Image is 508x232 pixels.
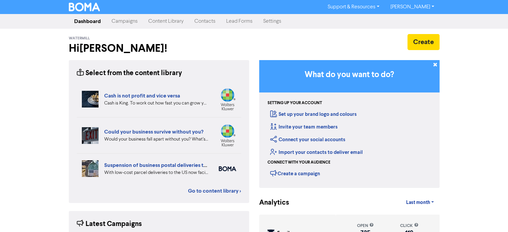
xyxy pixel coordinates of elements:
div: Setting up your account [268,100,322,106]
a: Support & Resources [322,2,385,12]
div: click [400,223,418,229]
a: Connect your social accounts [270,137,345,143]
div: Getting Started in BOMA [259,60,440,188]
a: Last month [400,196,439,209]
a: Campaigns [106,15,143,28]
div: Create a campaign [270,168,320,178]
span: Watermill [69,36,90,41]
h2: Hi [PERSON_NAME] ! [69,42,249,55]
button: Create [407,34,440,50]
div: Cash is King. To work out how fast you can grow your business, you need to look at your projected... [104,100,209,107]
div: open [357,223,374,229]
div: Latest Campaigns [77,219,142,229]
a: Lead Forms [221,15,258,28]
a: Cash is not profit and vice versa [104,92,180,99]
a: Could your business survive without you? [104,129,203,135]
a: Settings [258,15,287,28]
a: Contacts [189,15,221,28]
img: boma [219,166,236,171]
a: [PERSON_NAME] [385,2,439,12]
span: Last month [406,200,430,206]
div: With low-cost parcel deliveries to the US now facing tariffs, many international postal services ... [104,169,209,176]
h3: What do you want to do? [269,70,430,80]
a: Import your contacts to deliver email [270,149,363,156]
iframe: Chat Widget [475,200,508,232]
a: Go to content library > [188,187,241,195]
a: Set up your brand logo and colours [270,111,357,118]
img: BOMA Logo [69,3,100,11]
div: Would your business fall apart without you? What’s your Plan B in case of accident, illness, or j... [104,136,209,143]
a: Invite your team members [270,124,338,130]
a: Dashboard [69,15,106,28]
a: Suspension of business postal deliveries to the [GEOGRAPHIC_DATA]: what options do you have? [104,162,339,169]
img: wolterskluwer [219,88,236,110]
div: Connect with your audience [268,160,330,166]
div: Analytics [259,198,281,208]
a: Content Library [143,15,189,28]
div: Select from the content library [77,68,182,78]
img: wolterskluwer [219,124,236,147]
